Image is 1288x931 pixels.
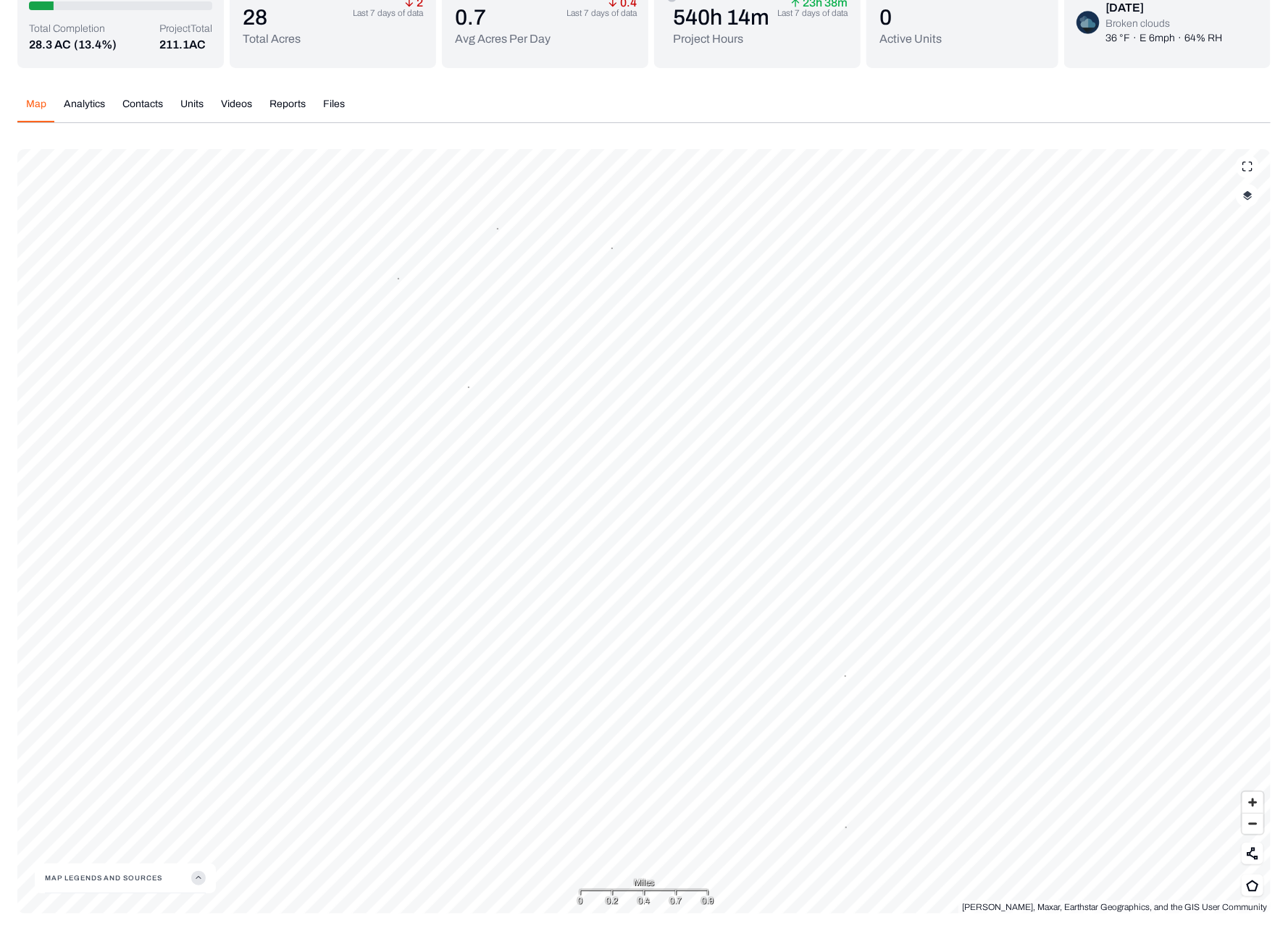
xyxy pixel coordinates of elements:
[159,36,212,54] p: 211.1 AC
[606,893,619,908] div: 0.2
[261,97,314,122] button: Reports
[314,97,354,122] button: Files
[777,7,848,19] p: Last 7 days of data
[17,97,55,122] button: Map
[45,864,206,893] button: Map Legends And Sources
[958,901,1271,914] div: [PERSON_NAME], Maxar, Earthstar Geographics, and the GIS User Community
[1184,31,1222,46] p: 64% RH
[702,893,714,908] div: 0.9
[879,4,942,30] p: 0
[638,893,651,908] div: 0.4
[1076,11,1100,34] img: broken-clouds-night-D27faUOw.png
[670,893,682,908] div: 0.7
[845,827,847,828] button: 7
[243,4,301,30] p: 28
[455,4,551,30] p: 0.7
[845,675,846,677] button: 4
[673,30,769,48] p: Project Hours
[29,36,117,54] button: 28.3 AC(13.4%)
[455,30,551,48] p: Avg Acres Per Day
[673,4,769,30] p: 540h 14m
[17,149,1271,914] canvas: Map
[353,7,423,19] p: Last 7 days of data
[611,248,613,249] button: 2
[74,36,117,54] p: (13.4%)
[634,875,654,890] span: Miles
[159,22,212,36] p: Project Total
[1133,31,1137,46] p: ·
[1139,31,1175,46] p: E 6mph
[55,97,114,122] button: Analytics
[172,97,212,122] button: Units
[29,36,71,54] p: 28.3 AC
[1243,190,1253,201] img: layerIcon
[566,7,637,19] p: Last 7 days of data
[29,22,117,36] p: Total Completion
[212,97,261,122] button: Videos
[114,97,172,122] button: Contacts
[1178,31,1182,46] p: ·
[1242,792,1263,813] button: Zoom in
[879,30,942,48] p: Active Units
[1105,17,1222,31] p: Broken clouds
[497,228,498,229] button: 2
[398,278,399,279] button: 4
[1242,813,1263,834] button: Zoom out
[243,30,301,48] p: Total Acres
[1105,31,1130,46] p: 36 °F
[468,387,469,388] button: 2
[578,893,583,908] div: 0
